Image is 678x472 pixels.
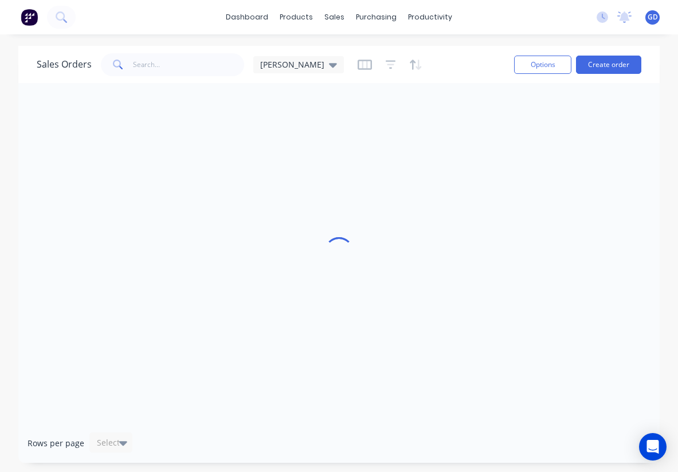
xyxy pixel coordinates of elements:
[402,9,458,26] div: productivity
[274,9,319,26] div: products
[319,9,350,26] div: sales
[260,58,324,70] span: [PERSON_NAME]
[133,53,245,76] input: Search...
[37,59,92,70] h1: Sales Orders
[220,9,274,26] a: dashboard
[350,9,402,26] div: purchasing
[576,56,641,74] button: Create order
[514,56,571,74] button: Options
[97,437,127,449] div: Select...
[648,12,658,22] span: GD
[28,438,84,449] span: Rows per page
[21,9,38,26] img: Factory
[639,433,667,461] div: Open Intercom Messenger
